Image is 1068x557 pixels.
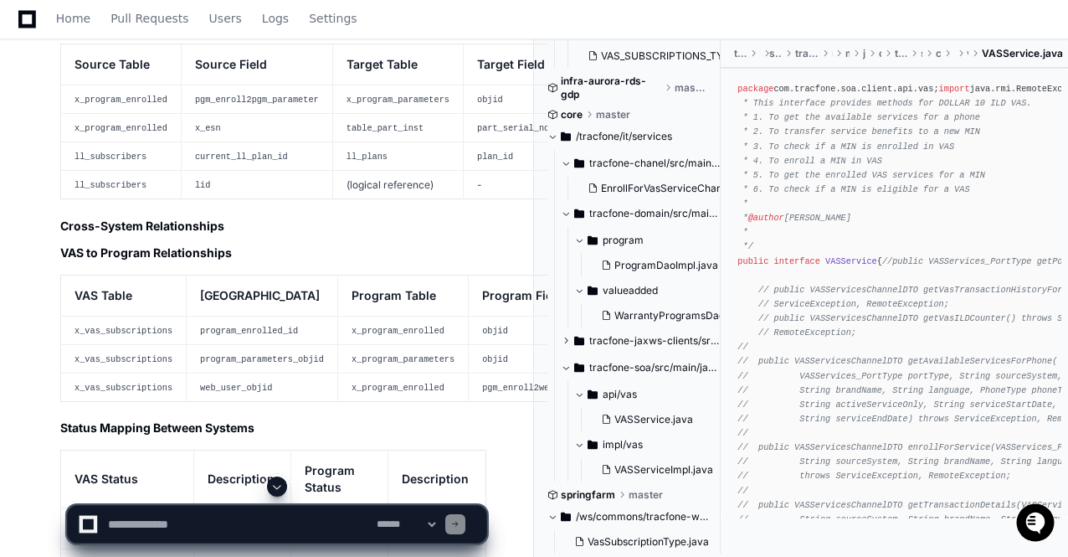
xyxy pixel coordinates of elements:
[589,157,721,170] span: tracfone-chanel/src/main/java/com/tracfone/chanel/service/vasservices
[594,304,738,327] button: WarrantyProgramsDaoImpl.java
[74,95,167,105] code: x_program_enrolled
[332,171,463,199] td: (logical reference)
[463,44,562,85] th: Target Field
[482,354,508,364] code: objid
[17,67,305,94] div: Welcome
[477,123,549,133] code: part_serial_no
[477,152,513,162] code: plan_id
[285,130,305,150] button: Start new chat
[57,125,275,142] div: Start new chat
[737,342,747,352] span: //
[1014,502,1060,547] iframe: Open customer support
[737,371,1062,381] span: // VASServices_PortType portType, String sourceSystem,
[596,108,630,121] span: master
[547,123,708,150] button: /tracfone/it/services
[758,327,856,338] span: // RemoteException;
[17,17,50,50] img: PlayerZero
[737,471,1011,481] span: // throws ServiceException, RemoteException;
[194,451,291,508] th: Description
[737,428,747,438] span: //
[337,275,468,316] th: Program Table
[581,44,725,68] button: VAS_SUBSCRIPTIONS_TYPE.sql
[601,182,796,195] span: EnrollForVasServiceChannelService.java
[388,451,486,508] th: Description
[200,326,298,336] code: program_enrolled_id
[561,327,721,354] button: tracfone-jaxws-clients/src/main
[589,361,721,374] span: tracfone-soa/src/main/java/com/tracfone/soa/client
[57,142,218,155] div: We're offline, we'll be back soon
[574,431,723,458] button: impl/vas
[61,275,187,316] th: VAS Table
[195,180,210,190] code: lid
[463,171,562,199] td: -
[601,49,752,63] span: VAS_SUBSCRIPTIONS_TYPE.sql
[589,334,721,348] span: tracfone-jaxws-clients/src/main
[561,354,721,381] button: tracfone-soa/src/main/java/com/tracfone/soa/client
[262,13,289,23] span: Logs
[574,227,735,254] button: program
[737,84,773,94] span: package
[939,84,970,94] span: import
[936,47,941,60] span: client
[588,435,598,455] svg: Directory
[74,383,172,393] code: x_vas_subscriptions
[187,275,338,316] th: [GEOGRAPHIC_DATA]
[74,326,172,336] code: x_vas_subscriptions
[614,259,718,272] span: ProgramDaoImpl.java
[209,13,242,23] span: Users
[773,256,819,266] span: interface
[60,218,486,235] h2: Cross-System Relationships
[477,95,503,105] code: objid
[167,176,203,188] span: Pylon
[574,381,723,408] button: api/vas
[110,13,188,23] span: Pull Requests
[758,299,949,309] span: // ServiceException, RemoteException;
[352,326,444,336] code: x_program_enrolled
[56,13,90,23] span: Home
[332,44,463,85] th: Target Table
[603,284,658,297] span: valueadded
[74,152,146,162] code: ll_subscribers
[60,245,486,261] h3: VAS to Program Relationships
[603,438,643,451] span: impl/vas
[195,123,221,133] code: x_esn
[967,47,968,60] span: vas
[347,152,388,162] code: ll_plans
[581,177,725,200] button: EnrollForVasServiceChannelService.java
[845,47,850,60] span: main
[561,108,583,121] span: core
[982,47,1063,60] span: VASService.java
[895,47,907,60] span: tracfone
[561,75,661,101] span: infra-aurora-rds-gdp
[574,358,584,378] svg: Directory
[195,152,288,162] code: current_ll_plan_id
[574,204,584,224] svg: Directory
[61,44,182,85] th: Source Table
[291,451,388,508] th: Program Status
[561,200,721,227] button: tracfone-domain/src/main/java/com/tracfone/domain/impl
[588,230,598,250] svg: Directory
[118,175,203,188] a: Powered byPylon
[195,95,319,105] code: pgm_enroll2pgm_parameter
[614,463,713,477] span: VASServiceImpl.java
[309,13,357,23] span: Settings
[589,207,721,220] span: tracfone-domain/src/main/java/com/tracfone/domain/impl
[863,47,865,60] span: java
[561,150,721,177] button: tracfone-chanel/src/main/java/com/tracfone/chanel/service/vasservices
[594,254,725,277] button: ProgramDaoImpl.java
[200,354,324,364] code: program_parameters_objid
[352,383,444,393] code: x_program_enrolled
[737,356,1057,366] span: // public VASServicesChannelDTO getAvailableServicesForPhone(
[17,125,47,155] img: 1736555170064-99ba0984-63c1-480f-8ee9-699278ef63ed
[603,388,637,401] span: api/vas
[576,130,672,143] span: /tracfone/it/services
[603,234,644,247] span: program
[200,383,272,393] code: web_user_objid
[469,275,594,316] th: Program Field
[832,47,833,60] span: src
[60,420,486,436] h3: Status Mapping Between Systems
[574,277,735,304] button: valueadded
[61,451,194,508] th: VAS Status
[574,331,584,351] svg: Directory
